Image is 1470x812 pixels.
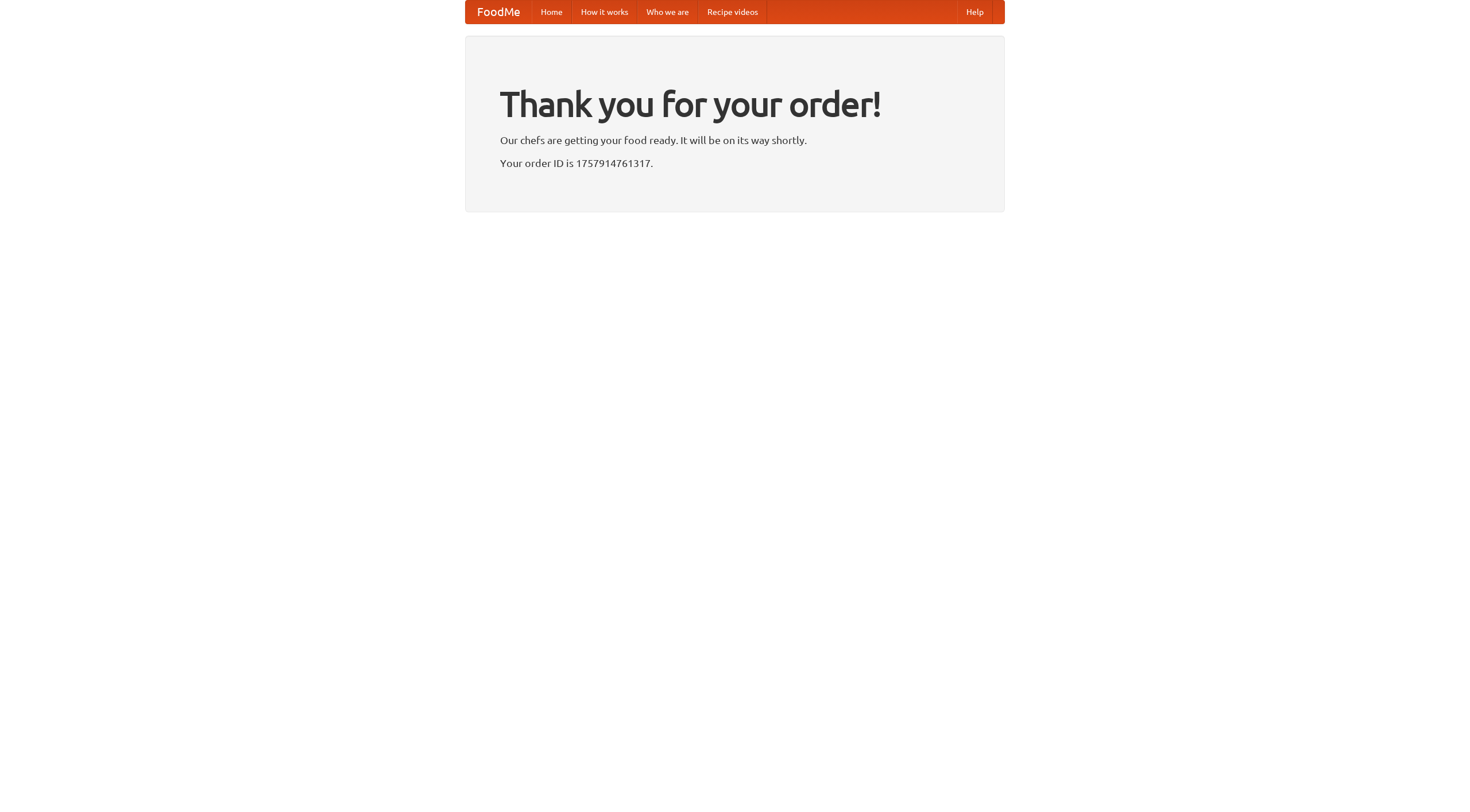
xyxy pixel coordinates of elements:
p: Our chefs are getting your food ready. It will be on its way shortly. [500,131,970,149]
a: Recipe videos [698,1,767,24]
a: How it works [572,1,637,24]
h1: Thank you for your order! [500,76,970,131]
a: FoodMe [466,1,532,24]
a: Who we are [637,1,698,24]
a: Help [957,1,993,24]
a: Home [532,1,572,24]
p: Your order ID is 1757914761317. [500,154,970,172]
